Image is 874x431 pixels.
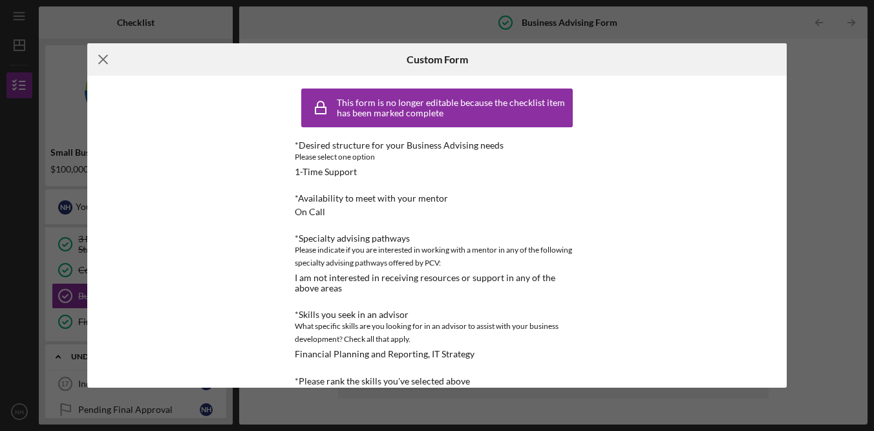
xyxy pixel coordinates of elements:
[295,193,579,204] div: *Availability to meet with your mentor
[295,386,579,412] div: Based on the skills mentioned in the previous question, please rank them in order of importance f...
[295,376,579,386] div: *Please rank the skills you've selected above
[295,310,579,320] div: *Skills you seek in an advisor
[295,140,579,151] div: *Desired structure for your Business Advising needs
[295,349,474,359] div: Financial Planning and Reporting, IT Strategy
[295,244,579,269] div: Please indicate if you are interested in working with a mentor in any of the following specialty ...
[295,233,579,244] div: *Specialty advising pathways
[295,207,325,217] div: On Call
[295,151,579,163] div: Please select one option
[295,273,579,293] div: I am not interested in receiving resources or support in any of the above areas
[295,320,579,346] div: What specific skills are you looking for in an advisor to assist with your business development? ...
[295,167,357,177] div: 1-Time Support
[337,98,570,118] div: This form is no longer editable because the checklist item has been marked complete
[407,54,468,65] h6: Custom Form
